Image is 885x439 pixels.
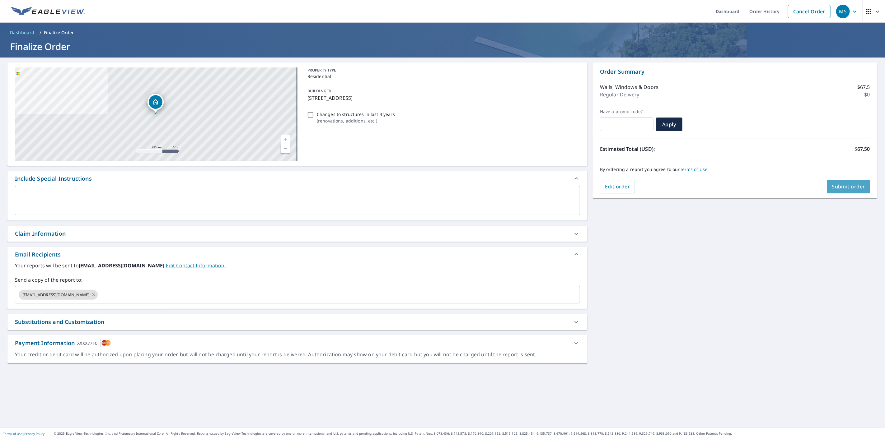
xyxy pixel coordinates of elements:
a: Dashboard [7,28,37,38]
img: cardImage [100,339,112,347]
span: Dashboard [10,30,35,36]
p: Residential [307,73,578,80]
p: PROPERTY TYPE [307,67,578,73]
div: XXXX7710 [77,339,97,347]
p: Regular Delivery [600,91,639,98]
span: Apply [661,121,677,128]
p: Finalize Order [44,30,74,36]
button: Edit order [600,180,635,193]
img: EV Logo [11,7,85,16]
p: ( renovations, additions, etc. ) [317,118,395,124]
div: Include Special Instructions [7,171,588,186]
nav: breadcrumb [7,28,878,38]
div: Include Special Instructions [15,174,92,183]
label: Your reports will be sent to [15,262,580,269]
label: Send a copy of the report to: [15,276,580,284]
div: Dropped pin, building 1, Residential property, 504 Still Hollow Run O Fallon, IL 62269 [147,94,164,113]
div: Substitutions and Customization [15,318,104,326]
button: Submit order [827,180,870,193]
b: [EMAIL_ADDRESS][DOMAIN_NAME]. [79,262,166,269]
li: / [40,29,41,36]
a: Current Level 17, Zoom In [281,135,290,144]
p: | [3,432,44,436]
p: Walls, Windows & Doors [600,83,658,91]
p: Estimated Total (USD): [600,145,735,153]
p: By ordering a report you agree to our [600,167,870,172]
p: © 2025 Eagle View Technologies, Inc. and Pictometry International Corp. All Rights Reserved. Repo... [54,431,882,436]
a: EditContactInfo [166,262,226,269]
a: Privacy Policy [24,432,44,436]
span: [EMAIL_ADDRESS][DOMAIN_NAME] [19,292,93,298]
p: Order Summary [600,67,870,76]
span: Submit order [832,183,865,190]
a: Current Level 17, Zoom Out [281,144,290,153]
div: Email Recipients [7,247,588,262]
div: Payment InformationXXXX7710cardImage [7,335,588,351]
a: Terms of Use [3,432,22,436]
p: $67.5 [857,83,870,91]
h1: Finalize Order [7,40,878,53]
div: Claim Information [7,226,588,242]
span: Edit order [605,183,630,190]
a: Terms of Use [680,166,708,172]
p: Changes to structures in last 4 years [317,111,395,118]
label: Have a promo code? [600,109,653,114]
p: $0 [864,91,870,98]
button: Apply [656,118,682,131]
div: Payment Information [15,339,112,347]
div: Your credit or debit card will be authorized upon placing your order, but will not be charged unt... [15,351,580,358]
div: Substitutions and Customization [7,314,588,330]
div: [EMAIL_ADDRESS][DOMAIN_NAME] [19,290,98,300]
div: Email Recipients [15,250,61,259]
p: [STREET_ADDRESS] [307,94,578,102]
div: Claim Information [15,229,66,238]
div: MS [836,5,850,18]
p: BUILDING ID [307,88,331,94]
p: $67.50 [855,145,870,153]
a: Cancel Order [788,5,831,18]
